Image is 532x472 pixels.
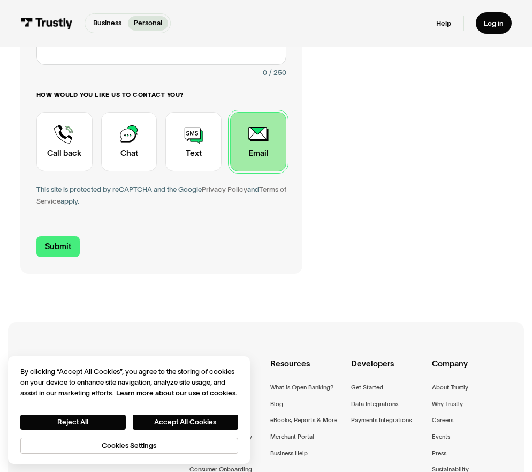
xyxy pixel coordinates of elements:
a: About Trustly [432,383,468,393]
label: How would you like us to contact you? [36,91,286,99]
a: Blog [270,399,283,409]
img: Trustly Logo [20,18,73,29]
a: Business [87,16,128,31]
p: Personal [134,18,162,28]
a: Payments Integrations [351,415,412,425]
div: Cookie banner [8,356,250,464]
div: Developers [351,357,423,383]
a: What is Open Banking? [270,383,333,393]
button: Cookies Settings [20,438,238,454]
a: Get Started [351,383,383,393]
a: Data Integrations [351,399,398,409]
a: Careers [432,415,453,425]
div: Privacy [20,366,238,454]
a: More information about your privacy, opens in a new tab [116,389,237,397]
a: eBooks, Reports & More [270,415,337,425]
a: Privacy Policy [202,185,247,193]
div: / 250 [269,67,286,79]
button: Accept All Cookies [133,415,238,430]
div: Resources [270,357,343,383]
div: Log in [484,19,504,28]
a: Log in [476,12,512,34]
a: Personal [128,16,169,31]
div: This site is protected by reCAPTCHA and the Google and apply. [36,184,286,208]
a: Business Help [270,448,308,459]
div: Company [432,357,504,383]
a: Merchant Portal [270,432,314,442]
p: Business [93,18,121,28]
div: By clicking “Accept All Cookies”, you agree to the storing of cookies on your device to enhance s... [20,366,238,398]
div: 0 [263,67,267,79]
a: Help [436,19,451,28]
a: Press [432,448,446,459]
button: Reject All [20,415,126,430]
a: Events [432,432,450,442]
input: Submit [36,236,80,258]
a: Why Trustly [432,399,463,409]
